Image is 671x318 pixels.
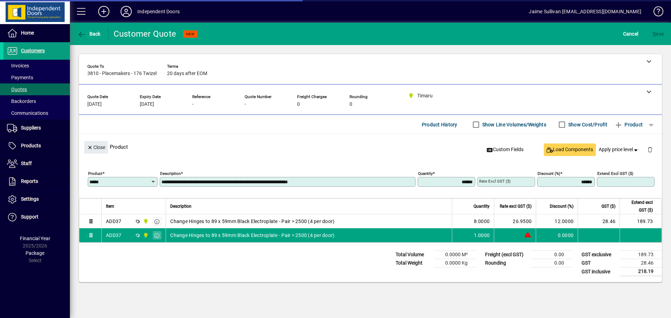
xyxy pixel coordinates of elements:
[620,267,662,276] td: 218.19
[3,72,70,83] a: Payments
[26,250,44,256] span: Package
[642,141,658,158] button: Delete
[3,191,70,208] a: Settings
[536,214,578,228] td: 12.0000
[531,251,572,259] td: 0.00
[3,173,70,190] a: Reports
[141,217,149,225] span: Timaru
[93,5,115,18] button: Add
[7,87,27,92] span: Quotes
[482,251,531,259] td: Freight (excl GST)
[21,196,39,202] span: Settings
[648,1,662,24] a: Knowledge Base
[392,251,434,259] td: Total Volume
[624,199,653,214] span: Extend excl GST ($)
[21,214,38,220] span: Support
[620,259,662,267] td: 28.46
[550,202,573,210] span: Discount (%)
[79,134,662,160] div: Product
[77,31,101,37] span: Back
[500,202,532,210] span: Rate excl GST ($)
[167,71,207,76] span: 20 days after EOM
[192,102,194,107] span: -
[596,143,642,156] button: Apply price level
[623,28,638,39] span: Cancel
[21,161,32,166] span: Staff
[21,178,38,184] span: Reports
[106,232,121,239] div: ADD37
[70,28,108,40] app-page-header-button: Back
[620,214,662,228] td: 189.73
[434,259,476,267] td: 0.0000 Kg
[422,119,457,130] span: Product History
[498,218,532,225] div: 26.9500
[620,251,662,259] td: 189.73
[474,202,490,210] span: Quantity
[642,146,658,153] app-page-header-button: Delete
[3,208,70,226] a: Support
[434,251,476,259] td: 0.0000 M³
[106,202,114,210] span: Item
[474,232,490,239] span: 1.0000
[614,119,643,130] span: Product
[536,228,578,242] td: 0.0000
[529,6,641,17] div: Jaime Sullivan [EMAIL_ADDRESS][DOMAIN_NAME]
[115,5,137,18] button: Profile
[75,28,102,40] button: Back
[578,214,620,228] td: 28.46
[484,143,527,156] button: Custom Fields
[3,60,70,72] a: Invoices
[186,32,195,36] span: NEW
[170,218,334,225] span: Change Hinges to 89 x 59mm Black Electroplate - Pair > 2500 (4 per door)
[578,267,620,276] td: GST inclusive
[392,259,434,267] td: Total Weight
[3,83,70,95] a: Quotes
[487,146,524,153] span: Custom Fields
[7,98,36,104] span: Backorders
[578,251,620,259] td: GST exclusive
[7,63,29,68] span: Invoices
[21,125,41,131] span: Suppliers
[84,141,108,154] button: Close
[87,71,157,76] span: 3810 - Placemakers - 176 Twizel
[601,202,615,210] span: GST ($)
[653,31,656,37] span: S
[621,28,640,40] button: Cancel
[297,102,300,107] span: 0
[114,28,176,39] div: Customer Quote
[87,142,105,153] span: Close
[599,146,639,153] span: Apply price level
[3,119,70,137] a: Suppliers
[170,232,334,239] span: Change Hinges to 89 x 59mm Black Electroplate - Pair > 2500 (4 per door)
[653,28,664,39] span: ave
[349,102,352,107] span: 0
[479,179,511,184] mat-label: Rate excl GST ($)
[20,236,50,241] span: Financial Year
[160,171,181,176] mat-label: Description
[140,102,154,107] span: [DATE]
[419,118,460,131] button: Product History
[578,259,620,267] td: GST
[87,102,102,107] span: [DATE]
[21,48,45,53] span: Customers
[21,143,41,148] span: Products
[3,107,70,119] a: Communications
[170,202,192,210] span: Description
[474,218,490,225] span: 8.0000
[418,171,433,176] mat-label: Quantity
[481,121,546,128] label: Show Line Volumes/Weights
[3,155,70,172] a: Staff
[21,30,34,36] span: Home
[7,75,33,80] span: Payments
[611,118,646,131] button: Product
[3,137,70,155] a: Products
[651,28,665,40] button: Save
[482,259,531,267] td: Rounding
[544,143,596,156] button: Load Components
[537,171,560,176] mat-label: Discount (%)
[567,121,607,128] label: Show Cost/Profit
[141,231,149,239] span: Timaru
[531,259,572,267] td: 0.00
[88,171,102,176] mat-label: Product
[597,171,633,176] mat-label: Extend excl GST ($)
